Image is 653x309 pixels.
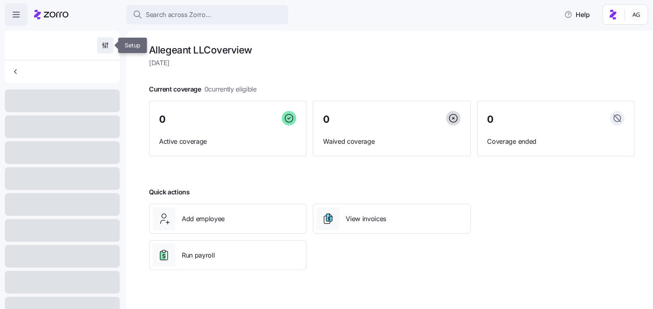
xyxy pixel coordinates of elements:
[126,5,288,24] button: Search across Zorro...
[149,187,190,197] span: Quick actions
[159,115,166,124] span: 0
[323,136,460,147] span: Waived coverage
[558,6,596,23] button: Help
[323,115,330,124] span: 0
[149,84,257,94] span: Current coverage
[182,214,225,224] span: Add employee
[159,136,296,147] span: Active coverage
[149,58,635,68] span: [DATE]
[487,115,494,124] span: 0
[346,214,386,224] span: View invoices
[630,8,643,21] img: 5fc55c57e0610270ad857448bea2f2d5
[204,84,257,94] span: 0 currently eligible
[146,10,211,20] span: Search across Zorro...
[182,250,215,260] span: Run payroll
[149,44,635,56] h1: Allegeant LLC overview
[487,136,625,147] span: Coverage ended
[564,10,590,19] span: Help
